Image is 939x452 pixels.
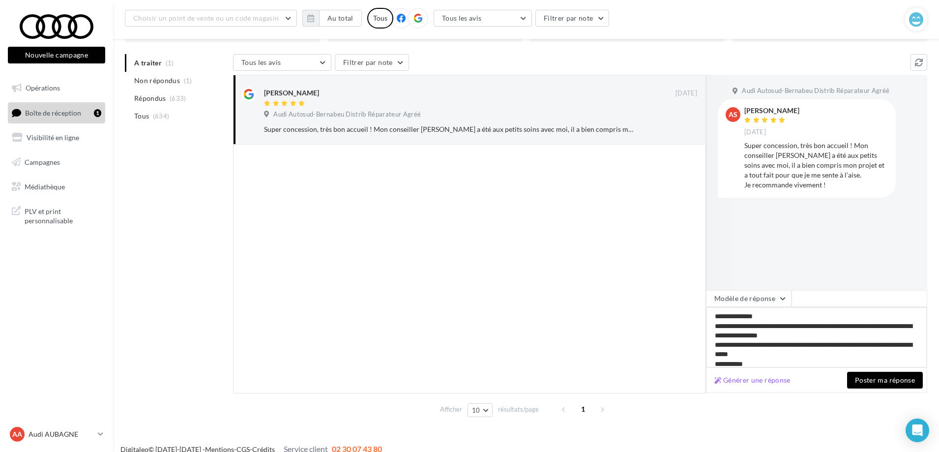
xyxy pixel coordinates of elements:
div: Super concession, très bon accueil ! Mon conseiller [PERSON_NAME] a été aux petits soins avec moi... [264,124,633,134]
span: [DATE] [744,128,766,137]
span: Opérations [26,84,60,92]
button: Filtrer par note [335,54,409,71]
span: Non répondus [134,76,180,86]
span: Tous [134,111,149,121]
p: Audi AUBAGNE [29,429,94,439]
span: Audi Autosud-Bernabeu Distrib Réparateur Agréé [273,110,421,119]
button: Poster ma réponse [847,372,923,389]
button: Nouvelle campagne [8,47,105,63]
span: Répondus [134,93,166,103]
span: [DATE] [675,89,697,98]
span: AA [12,429,22,439]
span: (1) [184,77,192,85]
span: AS [729,110,737,120]
span: Médiathèque [25,182,65,190]
button: Tous les avis [434,10,532,27]
div: [PERSON_NAME] [264,88,319,98]
button: Au total [302,10,362,27]
span: Afficher [440,405,462,414]
span: (633) [170,94,186,102]
button: 10 [468,403,493,417]
a: Visibilité en ligne [6,127,107,148]
span: PLV et print personnalisable [25,205,101,226]
span: Boîte de réception [25,108,81,117]
a: AA Audi AUBAGNE [8,425,105,444]
div: [PERSON_NAME] [744,107,799,114]
span: Tous les avis [442,14,482,22]
a: PLV et print personnalisable [6,201,107,230]
div: Tous [367,8,393,29]
div: 1 [94,109,101,117]
span: 1 [575,401,591,417]
div: Open Intercom Messenger [906,419,929,442]
span: Campagnes [25,158,60,166]
button: Au total [319,10,362,27]
button: Tous les avis [233,54,331,71]
div: Super concession, très bon accueil ! Mon conseiller [PERSON_NAME] a été aux petits soins avec moi... [744,141,888,190]
button: Générer une réponse [710,374,794,386]
span: (634) [153,112,170,120]
span: Audi Autosud-Bernabeu Distrib Réparateur Agréé [742,87,889,95]
button: Choisir un point de vente ou un code magasin [125,10,297,27]
span: 10 [472,406,480,414]
a: Campagnes [6,152,107,173]
a: Boîte de réception1 [6,102,107,123]
span: Visibilité en ligne [27,133,79,142]
button: Modèle de réponse [706,290,792,307]
span: Choisir un point de vente ou un code magasin [133,14,279,22]
span: résultats/page [498,405,539,414]
span: Tous les avis [241,58,281,66]
a: Médiathèque [6,177,107,197]
button: Filtrer par note [535,10,610,27]
a: Opérations [6,78,107,98]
